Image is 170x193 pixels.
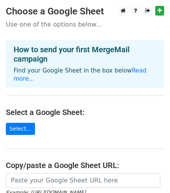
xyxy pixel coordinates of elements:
[14,67,156,83] p: Find your Google Sheet in the box below
[14,67,147,82] a: Read more...
[6,20,164,28] p: Use one of the options below...
[6,6,164,17] h3: Choose a Google Sheet
[14,45,156,64] h4: How to send your first MergeMail campaign
[6,108,164,117] h4: Select a Google Sheet:
[6,161,164,170] h4: Copy/paste a Google Sheet URL:
[6,123,35,135] a: Select...
[6,173,160,188] input: Paste your Google Sheet URL here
